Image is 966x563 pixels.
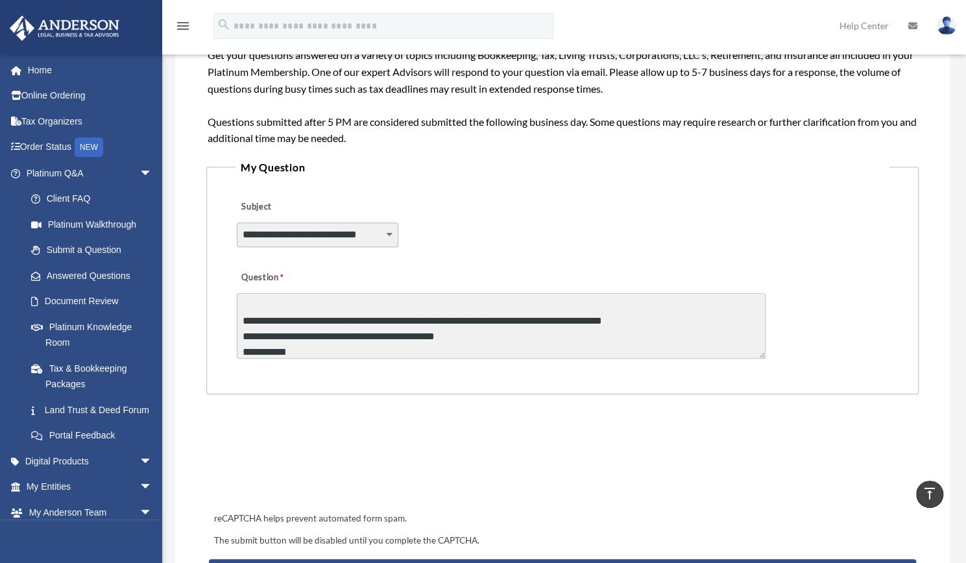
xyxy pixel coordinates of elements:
label: Subject [237,198,360,216]
a: Order StatusNEW [9,134,172,161]
a: Portal Feedback [18,423,172,449]
a: vertical_align_top [916,481,943,508]
iframe: reCAPTCHA [210,435,407,485]
div: NEW [75,138,103,157]
i: menu [175,18,191,34]
img: Anderson Advisors Platinum Portal [6,16,123,41]
a: Digital Productsarrow_drop_down [9,448,172,474]
a: Tax & Bookkeeping Packages [18,355,172,397]
a: Document Review [18,289,172,315]
a: Submit a Question [18,237,165,263]
a: Client FAQ [18,186,172,212]
a: Platinum Q&Aarrow_drop_down [9,160,172,186]
a: Home [9,57,172,83]
div: The submit button will be disabled until you complete the CAPTCHA. [209,533,917,549]
a: Land Trust & Deed Forum [18,397,172,423]
span: arrow_drop_down [139,160,165,187]
a: My Anderson Teamarrow_drop_down [9,499,172,525]
div: reCAPTCHA helps prevent automated form spam. [209,511,917,527]
label: Question [237,269,337,287]
i: search [217,18,231,32]
a: Tax Organizers [9,108,172,134]
i: vertical_align_top [922,486,937,501]
span: arrow_drop_down [139,499,165,526]
a: menu [175,23,191,34]
a: Online Ordering [9,83,172,109]
a: Answered Questions [18,263,172,289]
legend: My Question [235,158,890,176]
a: Platinum Walkthrough [18,211,172,237]
img: User Pic [937,16,956,35]
span: arrow_drop_down [139,474,165,501]
a: My Entitiesarrow_drop_down [9,474,172,500]
span: arrow_drop_down [139,448,165,475]
a: Platinum Knowledge Room [18,314,172,355]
